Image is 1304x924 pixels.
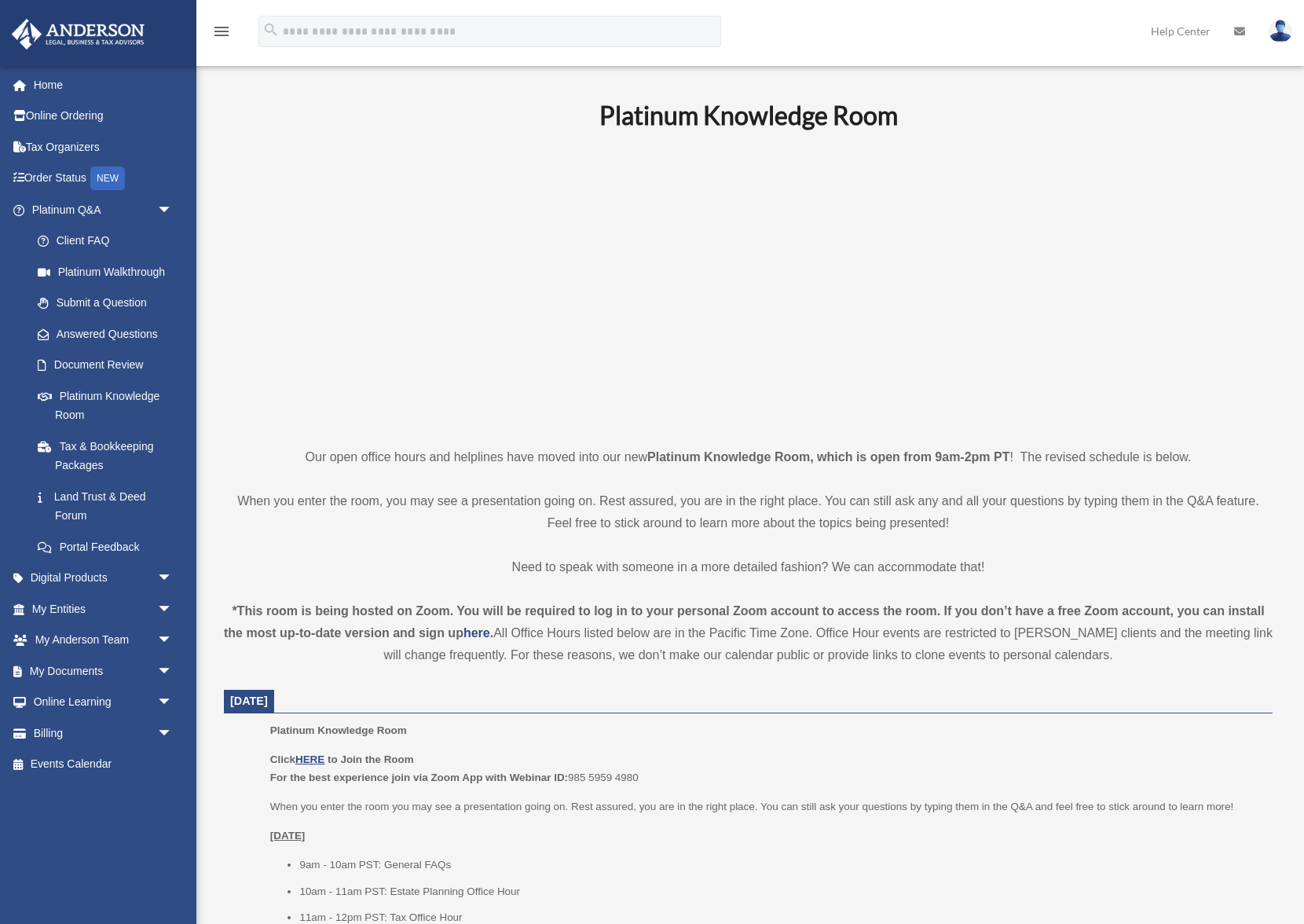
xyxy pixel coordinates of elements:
[11,563,196,594] a: Digital Productsarrow_drop_down
[513,152,984,417] iframe: 231110_Toby_KnowledgeRoom
[270,830,306,841] u: [DATE]
[11,625,196,656] a: My Anderson Teamarrow_drop_down
[11,69,196,101] a: Home
[7,19,149,49] img: Anderson Advisors Platinum Portal
[22,481,196,531] a: Land Trust & Deed Forum
[270,772,568,783] b: For the best experience join via Zoom App with Webinar ID:
[1269,20,1292,42] img: User Pic
[463,626,490,640] a: here
[599,100,898,130] b: Platinum Knowledge Room
[11,131,196,163] a: Tax Organizers
[224,600,1273,666] div: All Office Hours listed below are in the Pacific Time Zone. Office Hour events are restricted to ...
[11,717,196,749] a: Billingarrow_drop_down
[490,626,493,640] strong: .
[157,563,189,595] span: arrow_drop_down
[157,655,189,687] span: arrow_drop_down
[230,695,268,707] span: [DATE]
[22,431,196,481] a: Tax & Bookkeeping Packages
[11,749,196,780] a: Events Calendar
[299,856,1262,874] li: 9am - 10am PST: General FAQs
[299,882,1262,901] li: 10am - 11am PST: Estate Planning Office Hour
[90,167,125,190] div: NEW
[224,446,1273,468] p: Our open office hours and helplines have moved into our new ! The revised schedule is below.
[157,687,189,719] span: arrow_drop_down
[22,225,196,257] a: Client FAQ
[22,350,196,381] a: Document Review
[262,21,280,38] i: search
[22,256,196,288] a: Platinum Walkthrough
[212,22,231,41] i: menu
[11,101,196,132] a: Online Ordering
[328,753,414,765] b: to Join the Room
[224,556,1273,578] p: Need to speak with someone in a more detailed fashion? We can accommodate that!
[270,753,328,765] b: Click
[295,753,324,765] a: HERE
[647,450,1009,464] strong: Platinum Knowledge Room, which is open from 9am-2pm PT
[157,194,189,226] span: arrow_drop_down
[224,490,1273,534] p: When you enter the room, you may see a presentation going on. Rest assured, you are in the right ...
[224,604,1265,640] strong: *This room is being hosted on Zoom. You will be required to log in to your personal Zoom account ...
[22,380,189,431] a: Platinum Knowledge Room
[22,531,196,563] a: Portal Feedback
[11,687,196,718] a: Online Learningarrow_drop_down
[212,27,231,41] a: menu
[11,163,196,195] a: Order StatusNEW
[11,194,196,225] a: Platinum Q&Aarrow_drop_down
[11,593,196,625] a: My Entitiesarrow_drop_down
[270,750,1262,787] p: 985 5959 4980
[157,593,189,625] span: arrow_drop_down
[270,797,1262,816] p: When you enter the room you may see a presentation going on. Rest assured, you are in the right p...
[11,655,196,687] a: My Documentsarrow_drop_down
[22,288,196,319] a: Submit a Question
[157,717,189,750] span: arrow_drop_down
[157,625,189,657] span: arrow_drop_down
[22,318,196,350] a: Answered Questions
[270,724,407,736] span: Platinum Knowledge Room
